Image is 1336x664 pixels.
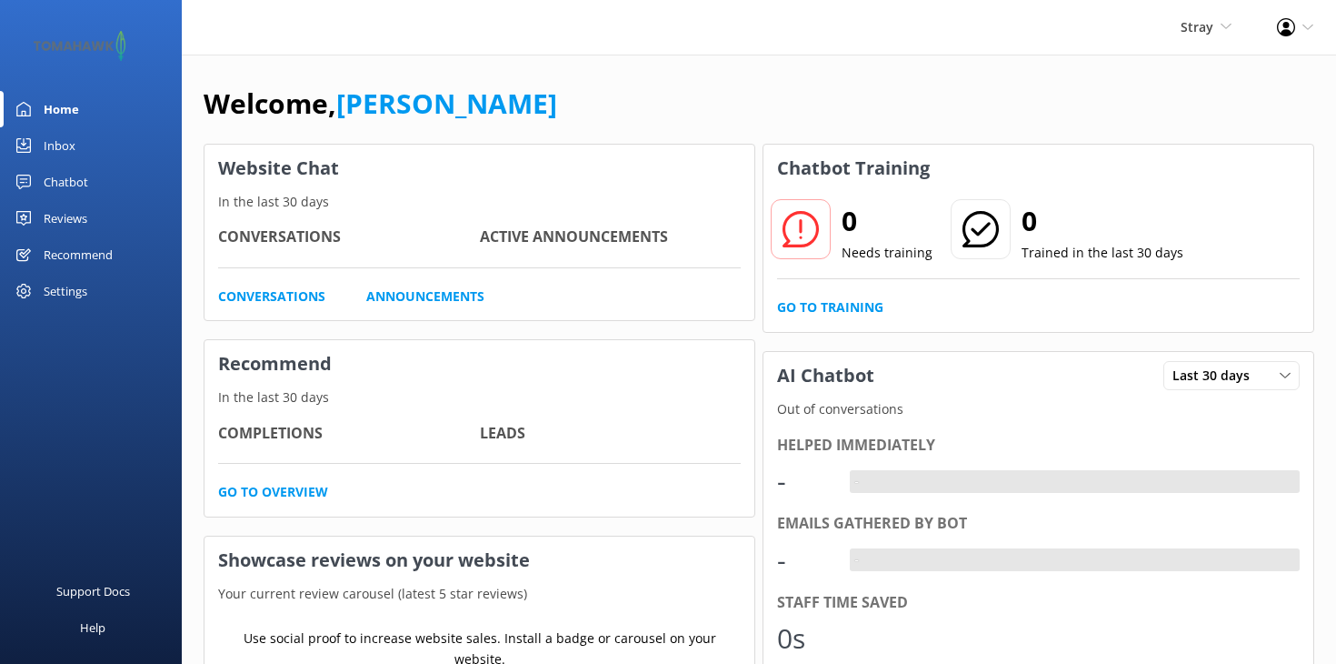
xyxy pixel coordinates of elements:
[480,226,742,249] h4: Active Announcements
[1172,366,1261,386] span: Last 30 days
[842,199,932,243] h2: 0
[850,470,863,494] div: -
[204,387,754,407] p: In the last 30 days
[777,459,832,503] div: -
[204,584,754,604] p: Your current review carousel (latest 5 star reviews)
[366,287,484,307] a: Announcements
[480,422,742,446] h4: Leads
[80,609,105,646] div: Help
[27,31,132,61] img: 2-1647550015.png
[204,340,754,387] h3: Recommend
[44,164,88,200] div: Chatbot
[777,512,1300,536] div: Emails gathered by bot
[336,85,557,122] a: [PERSON_NAME]
[218,287,325,307] a: Conversations
[218,422,480,446] h4: Completions
[204,82,557,126] h1: Welcome,
[1181,18,1213,35] span: Stray
[763,399,1313,419] p: Out of conversations
[763,352,888,399] h3: AI Chatbot
[44,200,87,236] div: Reviews
[204,192,754,212] p: In the last 30 days
[777,434,1300,458] div: Helped immediately
[218,226,480,249] h4: Conversations
[204,537,754,584] h3: Showcase reviews on your website
[44,236,113,273] div: Recommend
[777,617,832,660] div: 0s
[1022,243,1183,263] p: Trained in the last 30 days
[777,591,1300,615] div: Staff time saved
[1022,199,1183,243] h2: 0
[777,538,832,582] div: -
[763,145,943,192] h3: Chatbot Training
[44,127,75,164] div: Inbox
[842,243,932,263] p: Needs training
[777,297,883,317] a: Go to Training
[56,573,130,609] div: Support Docs
[204,145,754,192] h3: Website Chat
[44,273,87,309] div: Settings
[850,548,863,572] div: -
[44,91,79,127] div: Home
[218,482,328,502] a: Go to overview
